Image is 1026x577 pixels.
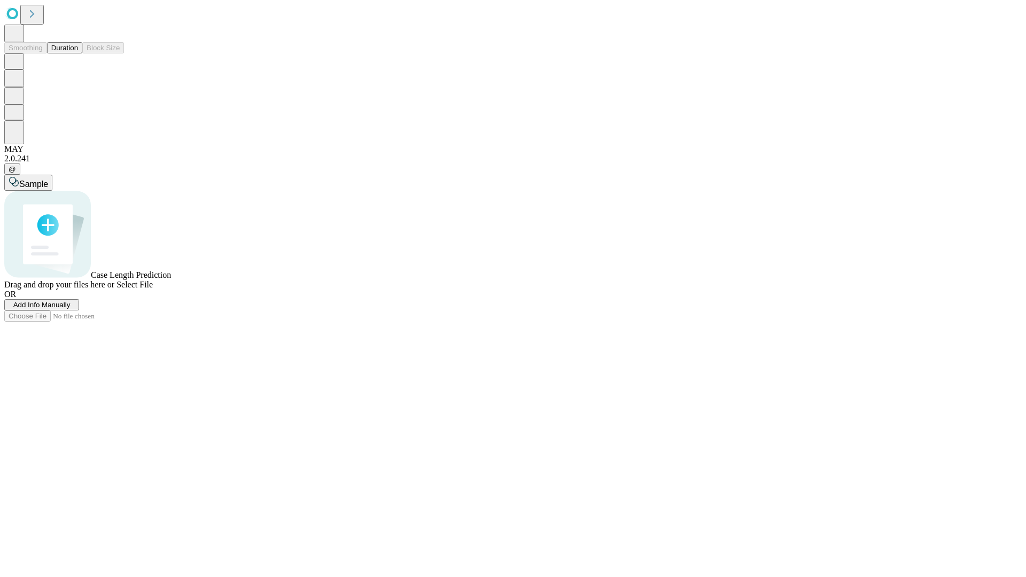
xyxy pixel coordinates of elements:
[19,180,48,189] span: Sample
[82,42,124,53] button: Block Size
[4,163,20,175] button: @
[91,270,171,279] span: Case Length Prediction
[4,42,47,53] button: Smoothing
[4,154,1022,163] div: 2.0.241
[47,42,82,53] button: Duration
[4,280,114,289] span: Drag and drop your files here or
[4,299,79,310] button: Add Info Manually
[4,290,16,299] span: OR
[13,301,71,309] span: Add Info Manually
[4,144,1022,154] div: MAY
[9,165,16,173] span: @
[116,280,153,289] span: Select File
[4,175,52,191] button: Sample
